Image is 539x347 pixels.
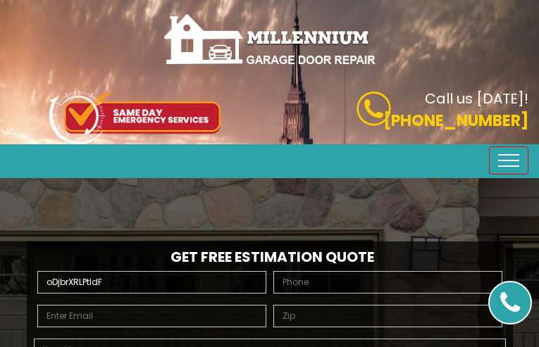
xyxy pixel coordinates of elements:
p: [PHONE_NUMBER] [280,109,529,132]
img: Millennium.png [164,14,376,64]
input: Zip [273,305,502,327]
a: Call us [DATE]! [PHONE_NUMBER] [280,92,529,132]
button: Toggle navigation [489,146,528,175]
img: icon-top.png [49,90,221,144]
input: Phone [273,271,502,294]
input: Enter Email [37,305,266,327]
b: Call us [DATE]! [425,89,528,108]
h2: Get Free Estimation Quote [34,248,506,265]
input: Name [37,271,266,294]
